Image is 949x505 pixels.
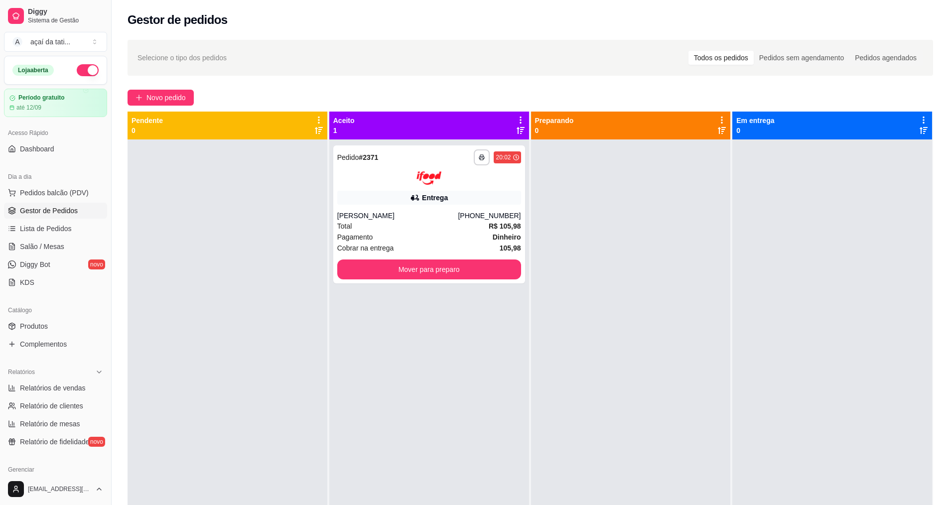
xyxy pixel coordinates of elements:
[137,52,227,63] span: Selecione o tipo dos pedidos
[20,242,64,252] span: Salão / Mesas
[337,221,352,232] span: Total
[20,321,48,331] span: Produtos
[4,32,107,52] button: Select a team
[333,116,355,126] p: Aceito
[4,4,107,28] a: DiggySistema de Gestão
[28,485,91,493] span: [EMAIL_ADDRESS][DOMAIN_NAME]
[500,244,521,252] strong: 105,98
[4,477,107,501] button: [EMAIL_ADDRESS][DOMAIN_NAME]
[4,380,107,396] a: Relatórios de vendas
[4,462,107,478] div: Gerenciar
[337,211,458,221] div: [PERSON_NAME]
[20,259,50,269] span: Diggy Bot
[4,434,107,450] a: Relatório de fidelidadenovo
[337,153,359,161] span: Pedido
[20,144,54,154] span: Dashboard
[4,89,107,117] a: Período gratuitoaté 12/09
[128,90,194,106] button: Novo pedido
[496,153,511,161] div: 20:02
[132,126,163,135] p: 0
[337,243,394,253] span: Cobrar na entrega
[4,274,107,290] a: KDS
[337,232,373,243] span: Pagamento
[20,277,34,287] span: KDS
[4,398,107,414] a: Relatório de clientes
[20,383,86,393] span: Relatórios de vendas
[489,222,521,230] strong: R$ 105,98
[146,92,186,103] span: Novo pedido
[20,339,67,349] span: Complementos
[4,302,107,318] div: Catálogo
[458,211,521,221] div: [PHONE_NUMBER]
[337,259,521,279] button: Mover para preparo
[4,203,107,219] a: Gestor de Pedidos
[754,51,849,65] div: Pedidos sem agendamento
[535,116,574,126] p: Preparando
[77,64,99,76] button: Alterar Status
[20,206,78,216] span: Gestor de Pedidos
[12,65,54,76] div: Loja aberta
[359,153,378,161] strong: # 2371
[4,221,107,237] a: Lista de Pedidos
[28,16,103,24] span: Sistema de Gestão
[493,233,521,241] strong: Dinheiro
[422,193,448,203] div: Entrega
[4,239,107,254] a: Salão / Mesas
[20,437,89,447] span: Relatório de fidelidade
[30,37,70,47] div: açaí da tati ...
[4,318,107,334] a: Produtos
[4,141,107,157] a: Dashboard
[4,336,107,352] a: Complementos
[4,169,107,185] div: Dia a dia
[4,416,107,432] a: Relatório de mesas
[20,188,89,198] span: Pedidos balcão (PDV)
[4,185,107,201] button: Pedidos balcão (PDV)
[4,125,107,141] div: Acesso Rápido
[535,126,574,135] p: 0
[136,94,142,101] span: plus
[12,37,22,47] span: A
[333,126,355,135] p: 1
[736,126,774,135] p: 0
[20,419,80,429] span: Relatório de mesas
[416,171,441,185] img: ifood
[688,51,754,65] div: Todos os pedidos
[849,51,922,65] div: Pedidos agendados
[132,116,163,126] p: Pendente
[16,104,41,112] article: até 12/09
[4,256,107,272] a: Diggy Botnovo
[128,12,228,28] h2: Gestor de pedidos
[28,7,103,16] span: Diggy
[736,116,774,126] p: Em entrega
[20,224,72,234] span: Lista de Pedidos
[18,94,65,102] article: Período gratuito
[8,368,35,376] span: Relatórios
[20,401,83,411] span: Relatório de clientes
